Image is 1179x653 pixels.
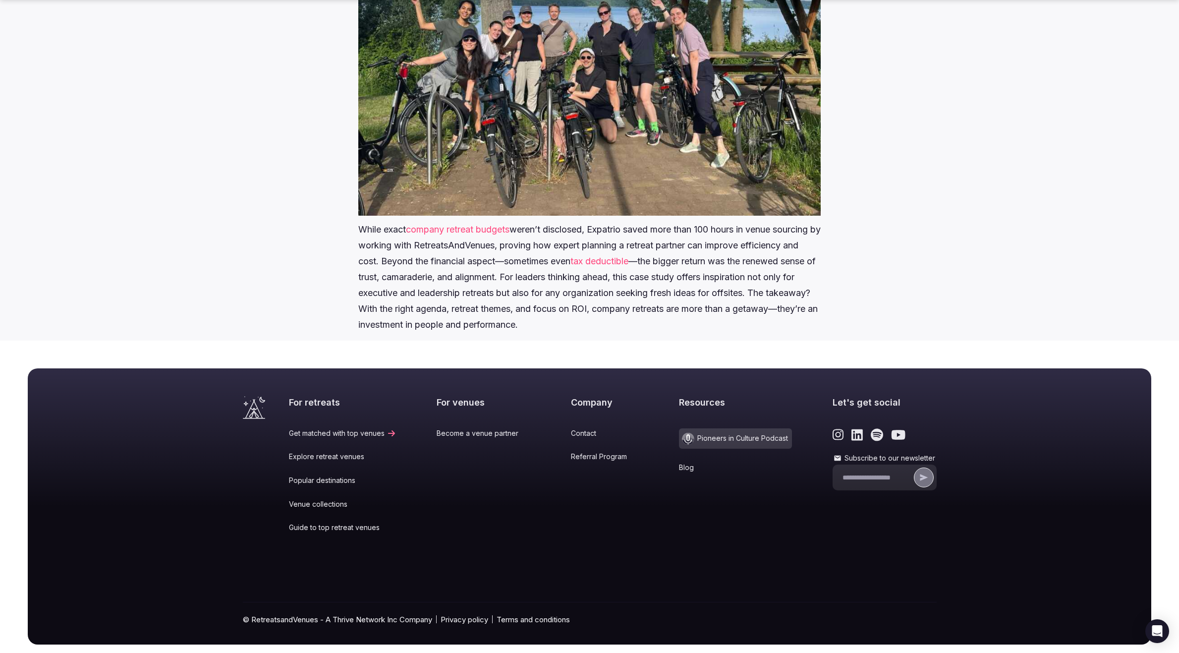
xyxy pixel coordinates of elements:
[833,453,937,463] label: Subscribe to our newsletter
[243,602,937,645] div: © RetreatsandVenues - A Thrive Network Inc Company
[243,396,265,419] a: Visit the homepage
[497,614,570,625] a: Terms and conditions
[1145,619,1169,643] div: Open Intercom Messenger
[289,499,396,509] a: Venue collections
[891,428,905,441] a: Link to the retreats and venues Youtube page
[851,428,863,441] a: Link to the retreats and venues LinkedIn page
[406,224,509,235] a: company retreat budgets
[441,614,488,625] a: Privacy policy
[833,428,844,441] a: Link to the retreats and venues Instagram page
[289,475,396,485] a: Popular destinations
[570,256,628,266] a: tax deductible
[571,452,639,462] a: Referral Program
[289,396,396,409] h2: For retreats
[437,428,530,438] a: Become a venue partner
[437,396,530,409] h2: For venues
[871,428,883,441] a: Link to the retreats and venues Spotify page
[289,428,396,438] a: Get matched with top venues
[679,428,792,449] a: Pioneers in Culture Podcast
[833,396,937,409] h2: Let's get social
[679,396,792,409] h2: Resources
[358,222,821,333] p: While exact weren’t disclosed, Expatrio saved more than 100 hours in venue sourcing by working wi...
[289,452,396,462] a: Explore retreat venues
[679,463,792,473] a: Blog
[571,396,639,409] h2: Company
[289,523,396,533] a: Guide to top retreat venues
[571,428,639,438] a: Contact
